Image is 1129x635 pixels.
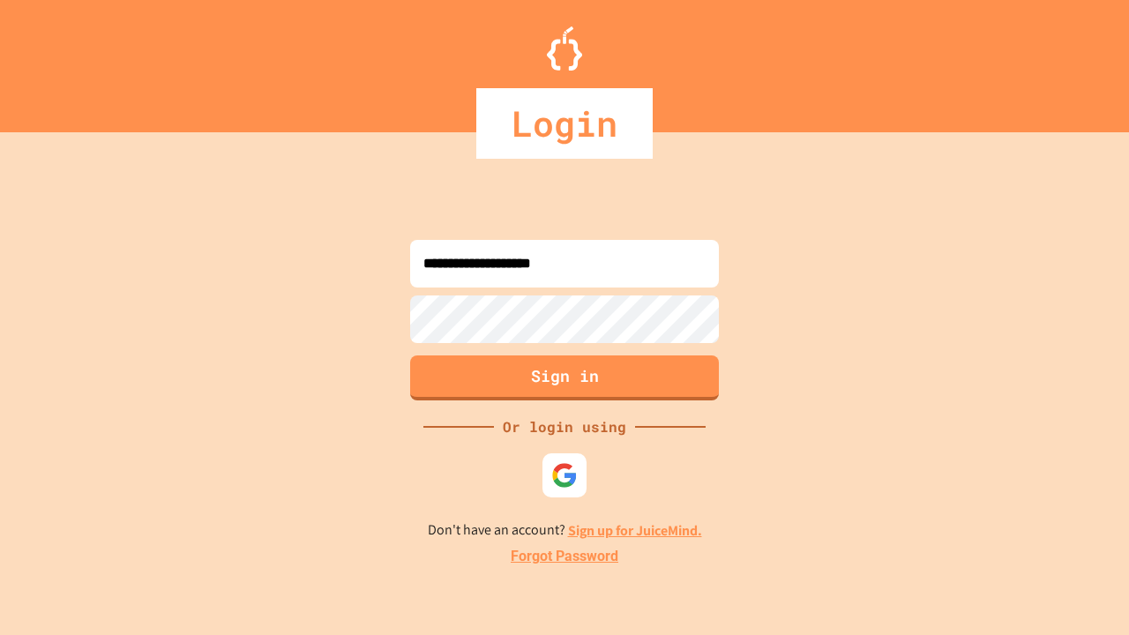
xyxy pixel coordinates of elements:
div: Login [476,88,653,159]
img: Logo.svg [547,26,582,71]
img: google-icon.svg [551,462,578,489]
a: Sign up for JuiceMind. [568,521,702,540]
button: Sign in [410,355,719,400]
div: Or login using [494,416,635,437]
p: Don't have an account? [428,519,702,542]
a: Forgot Password [511,546,618,567]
